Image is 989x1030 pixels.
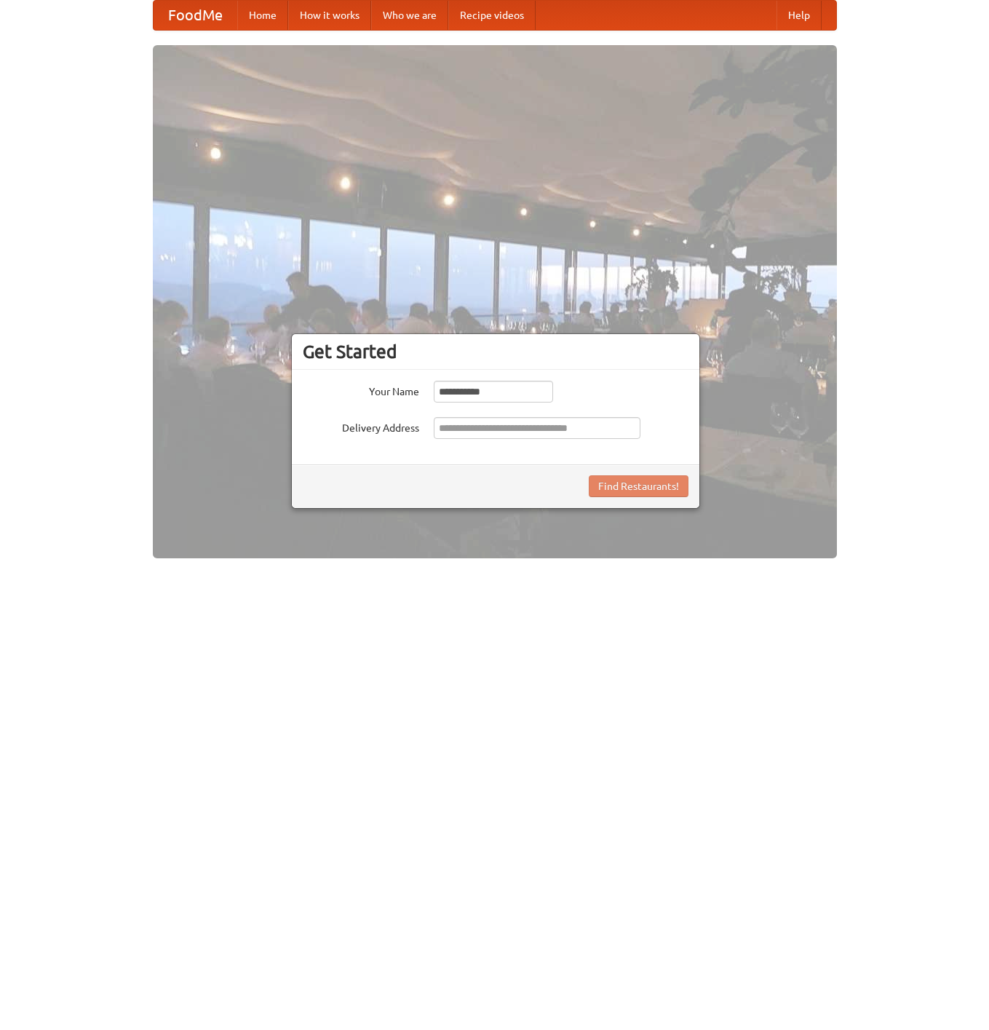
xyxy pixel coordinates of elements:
[303,341,688,363] h3: Get Started
[589,475,688,497] button: Find Restaurants!
[154,1,237,30] a: FoodMe
[288,1,371,30] a: How it works
[371,1,448,30] a: Who we are
[303,417,419,435] label: Delivery Address
[237,1,288,30] a: Home
[303,381,419,399] label: Your Name
[448,1,536,30] a: Recipe videos
[776,1,822,30] a: Help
